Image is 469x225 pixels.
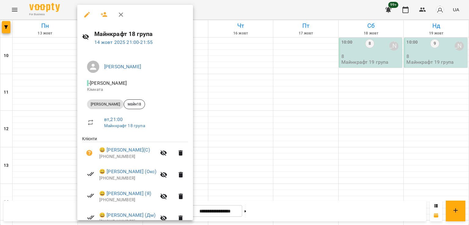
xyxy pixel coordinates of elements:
div: майн18 [124,99,145,109]
a: 😀 [PERSON_NAME](С) [99,146,150,154]
h6: Майнкрафт 18 група [94,29,188,39]
p: [PHONE_NUMBER] [99,175,156,181]
svg: Візит сплачено [87,214,94,221]
a: 😀 [PERSON_NAME] (Я) [99,190,151,197]
span: [PERSON_NAME] [87,102,124,107]
a: 😀 [PERSON_NAME] (Окс) [99,168,156,175]
p: [PHONE_NUMBER] [99,219,156,225]
a: вт , 21:00 [104,116,123,122]
p: [PHONE_NUMBER] [99,197,156,203]
p: Кімната [87,87,183,93]
a: [PERSON_NAME] [104,64,141,70]
p: [PHONE_NUMBER] [99,154,156,160]
span: майн18 [124,102,145,107]
svg: Візит сплачено [87,192,94,199]
span: - [PERSON_NAME] [87,80,128,86]
a: 14 жовт 2025 21:00-21:55 [94,39,153,45]
a: Майнкрафт 18 група [104,123,145,128]
svg: Візит сплачено [87,170,94,178]
a: 😀 [PERSON_NAME] (Дм) [99,212,155,219]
